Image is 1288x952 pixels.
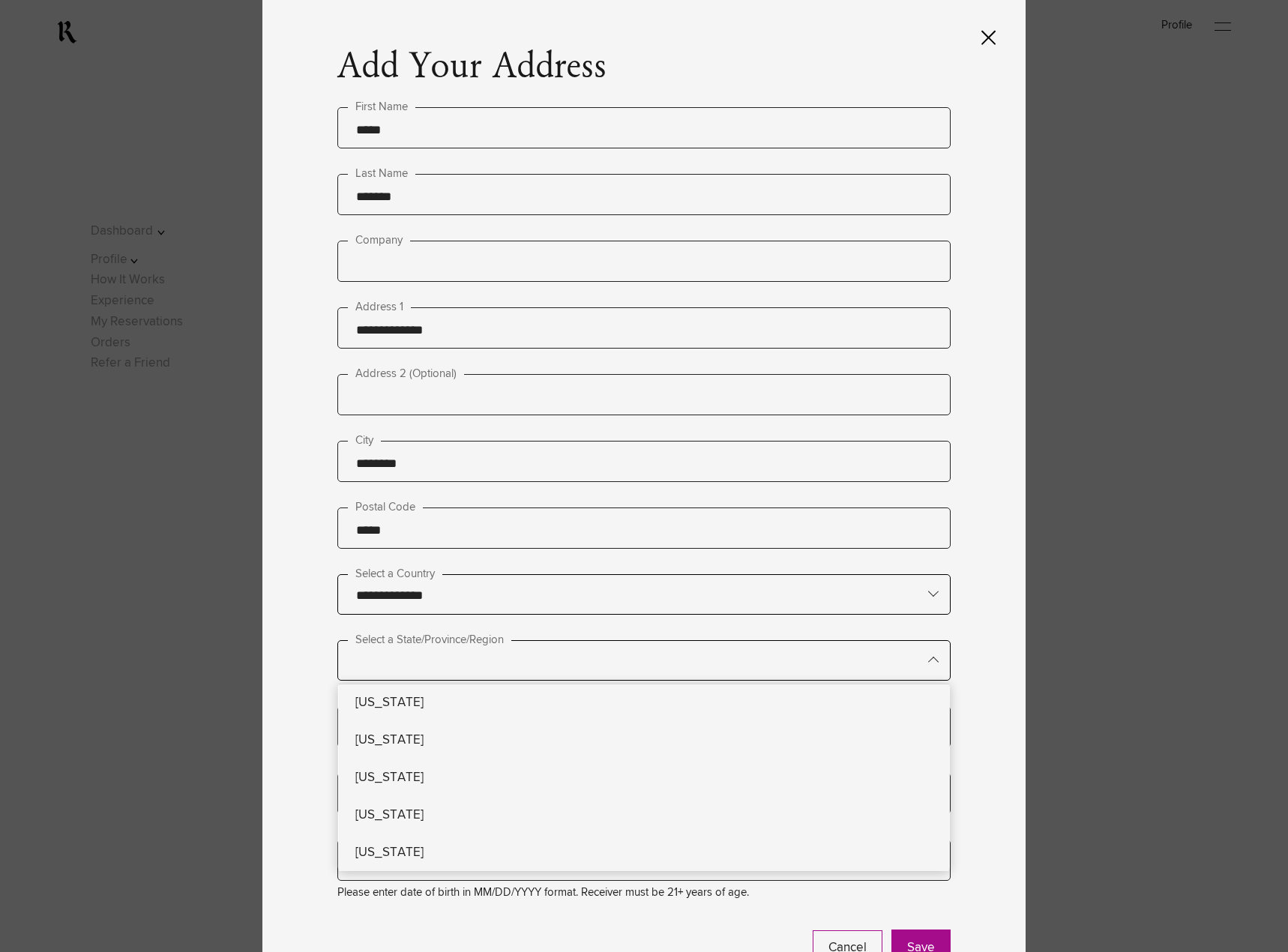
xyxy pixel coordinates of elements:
label: First Name [348,98,415,116]
label: Select a State/Province/Region [348,631,511,649]
span: [US_STATE] [355,797,933,834]
span: [US_STATE] [355,759,933,797]
label: Postal Code [348,498,423,516]
label: Address 2 (Optional) [348,365,464,383]
label: Last Name [348,165,415,183]
div: Please enter date of birth in MM/DD/YYYY format. Receiver must be 21+ years of age. [337,885,951,900]
label: City [348,432,381,450]
label: Address 1 [348,298,411,316]
span: [US_STATE] [355,684,933,722]
span: [US_STATE] [355,834,933,872]
span: Add Your Address [337,45,607,90]
label: Select a Country [348,565,442,583]
span: [US_STATE] [355,722,933,759]
label: Company [348,232,410,250]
